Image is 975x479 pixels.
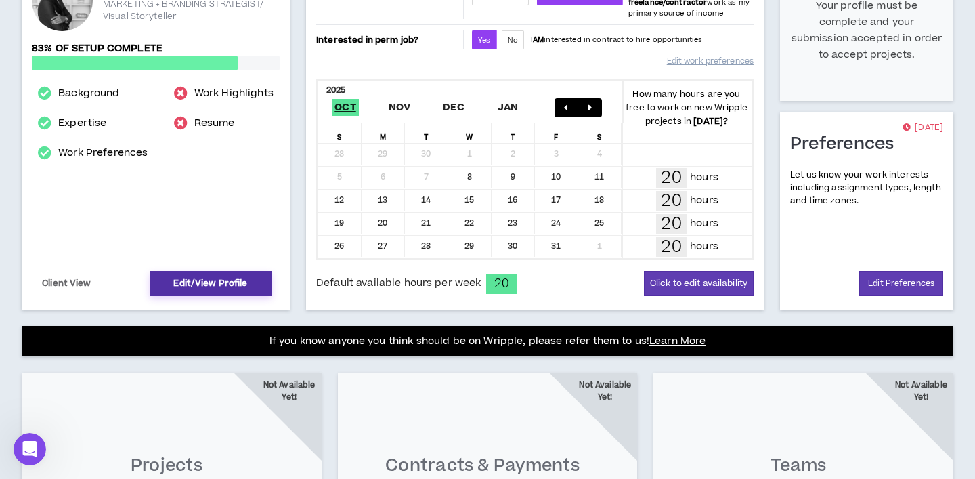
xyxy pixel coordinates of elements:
div: T [405,123,448,143]
span: Default available hours per week [316,276,481,291]
a: Expertise [58,115,106,131]
div: S [578,123,622,143]
div: S [318,123,362,143]
iframe: Intercom live chat [14,433,46,465]
b: [DATE] ? [693,115,728,127]
button: Click to edit availability [644,271,754,296]
a: Edit work preferences [667,49,754,73]
p: 83% of setup complete [32,41,280,56]
a: Work Highlights [194,85,274,102]
span: Nov [386,99,414,116]
p: How many hours are you free to work on new Wripple projects in [622,87,752,128]
a: Client View [40,272,93,295]
p: hours [690,216,718,231]
span: Yes [478,35,490,45]
div: W [448,123,492,143]
a: Edit Preferences [859,271,943,296]
p: hours [690,193,718,208]
b: 2025 [326,84,346,96]
strong: AM [533,35,544,45]
span: Oct [332,99,359,116]
p: [DATE] [903,121,943,135]
span: No [508,35,518,45]
span: Jan [495,99,521,116]
h1: Preferences [790,133,905,155]
a: Work Preferences [58,145,148,161]
span: Dec [440,99,467,116]
p: hours [690,239,718,254]
a: Background [58,85,119,102]
p: Interested in perm job? [316,30,460,49]
div: F [535,123,578,143]
a: Learn More [649,334,706,348]
p: I interested in contract to hire opportunities [531,35,703,45]
div: M [362,123,405,143]
a: Resume [194,115,235,131]
div: T [492,123,535,143]
p: hours [690,170,718,185]
p: Let us know your work interests including assignment types, length and time zones. [790,169,943,208]
a: Edit/View Profile [150,271,272,296]
p: If you know anyone you think should be on Wripple, please refer them to us! [269,333,706,350]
